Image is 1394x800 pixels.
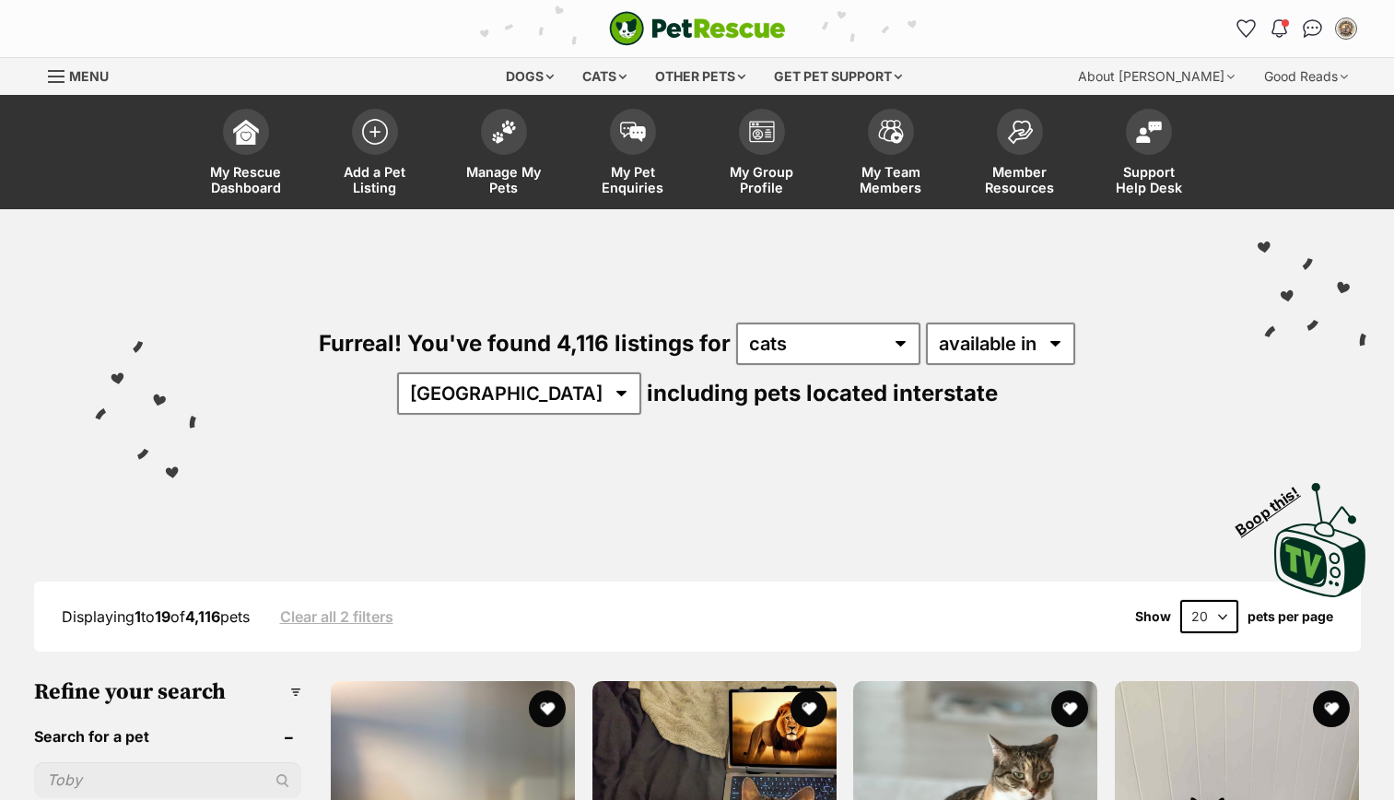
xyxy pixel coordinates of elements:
[1232,14,1261,43] a: Favourites
[955,100,1084,209] a: Member Resources
[1274,483,1366,597] img: PetRescue TV logo
[749,121,775,143] img: group-profile-icon-3fa3cf56718a62981997c0bc7e787c4b2cf8bcc04b72c1350f741eb67cf2f40e.svg
[362,119,388,145] img: add-pet-listing-icon-0afa8454b4691262ce3f59096e99ab1cd57d4a30225e0717b998d2c9b9846f56.svg
[1136,121,1162,143] img: help-desk-icon-fdf02630f3aa405de69fd3d07c3f3aa587a6932b1a1747fa1d2bba05be0121f9.svg
[463,164,545,195] span: Manage My Pets
[135,607,141,626] strong: 1
[1251,58,1361,95] div: Good Reads
[1274,465,1366,600] a: Boop this!
[280,608,393,625] a: Clear all 2 filters
[48,58,122,91] a: Menu
[205,164,287,195] span: My Rescue Dashboard
[34,679,302,705] h3: Refine your search
[1313,690,1350,727] button: favourite
[182,100,310,209] a: My Rescue Dashboard
[1084,100,1213,209] a: Support Help Desk
[155,607,170,626] strong: 19
[69,68,109,84] span: Menu
[1331,14,1361,43] button: My account
[1248,609,1333,624] label: pets per page
[1135,609,1171,624] span: Show
[185,607,220,626] strong: 4,116
[849,164,932,195] span: My Team Members
[62,607,250,626] span: Displaying to of pets
[1007,120,1033,145] img: member-resources-icon-8e73f808a243e03378d46382f2149f9095a855e16c252ad45f914b54edf8863c.svg
[491,120,517,144] img: manage-my-pets-icon-02211641906a0b7f246fdf0571729dbe1e7629f14944591b6c1af311fb30b64b.svg
[493,58,567,95] div: Dogs
[1303,19,1322,38] img: chat-41dd97257d64d25036548639549fe6c8038ab92f7586957e7f3b1b290dea8141.svg
[826,100,955,209] a: My Team Members
[1065,58,1248,95] div: About [PERSON_NAME]
[1265,14,1294,43] button: Notifications
[609,11,786,46] a: PetRescue
[761,58,915,95] div: Get pet support
[568,100,697,209] a: My Pet Enquiries
[1298,14,1328,43] a: Conversations
[609,11,786,46] img: logo-cat-932fe2b9b8326f06289b0f2fb663e598f794de774fb13d1741a6617ecf9a85b4.svg
[1051,690,1088,727] button: favourite
[1337,19,1355,38] img: Jessica King profile pic
[697,100,826,209] a: My Group Profile
[790,690,826,727] button: favourite
[569,58,639,95] div: Cats
[34,762,302,797] input: Toby
[34,728,302,745] header: Search for a pet
[592,164,674,195] span: My Pet Enquiries
[439,100,568,209] a: Manage My Pets
[1233,473,1318,539] span: Boop this!
[978,164,1061,195] span: Member Resources
[647,380,998,406] span: including pets located interstate
[233,119,259,145] img: dashboard-icon-eb2f2d2d3e046f16d808141f083e7271f6b2e854fb5c12c21221c1fb7104beca.svg
[1271,19,1286,38] img: notifications-46538b983faf8c2785f20acdc204bb7945ddae34d4c08c2a6579f10ce5e182be.svg
[720,164,803,195] span: My Group Profile
[334,164,416,195] span: Add a Pet Listing
[878,120,904,144] img: team-members-icon-5396bd8760b3fe7c0b43da4ab00e1e3bb1a5d9ba89233759b79545d2d3fc5d0d.svg
[1232,14,1361,43] ul: Account quick links
[319,330,731,357] span: Furreal! You've found 4,116 listings for
[642,58,758,95] div: Other pets
[620,122,646,142] img: pet-enquiries-icon-7e3ad2cf08bfb03b45e93fb7055b45f3efa6380592205ae92323e6603595dc1f.svg
[1107,164,1190,195] span: Support Help Desk
[529,690,566,727] button: favourite
[310,100,439,209] a: Add a Pet Listing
